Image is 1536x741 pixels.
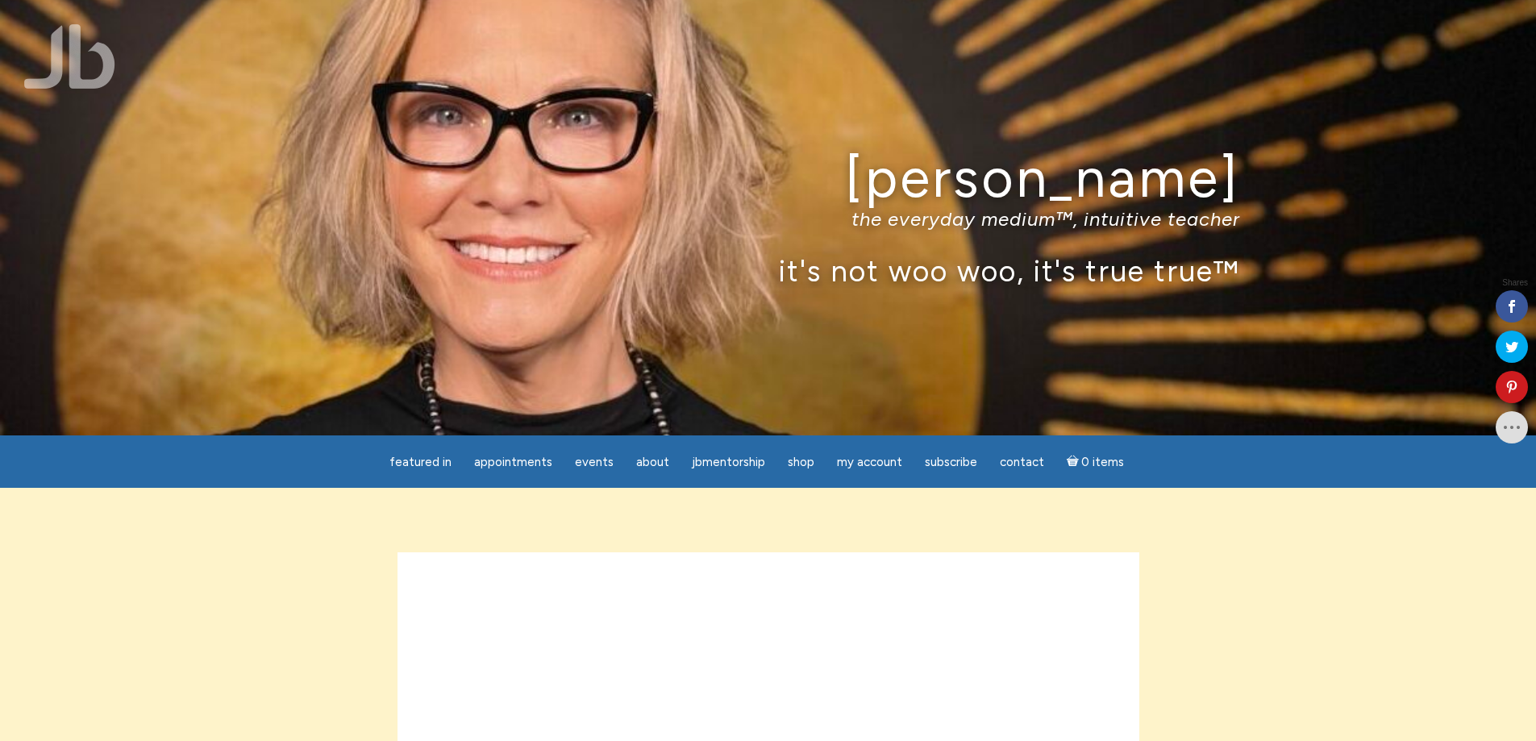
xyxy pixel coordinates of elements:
a: About [626,447,679,478]
span: featured in [389,455,452,469]
a: Events [565,447,623,478]
a: Subscribe [915,447,987,478]
a: Appointments [464,447,562,478]
span: Shares [1502,279,1528,287]
span: About [636,455,669,469]
span: Subscribe [925,455,977,469]
span: Events [575,455,614,469]
p: the everyday medium™, intuitive teacher [297,207,1240,231]
a: Contact [990,447,1054,478]
a: featured in [380,447,461,478]
a: My Account [827,447,912,478]
a: Shop [778,447,824,478]
p: it's not woo woo, it's true true™ [297,253,1240,288]
span: Shop [788,455,814,469]
a: Cart0 items [1057,445,1134,478]
a: JBMentorship [682,447,775,478]
span: JBMentorship [692,455,765,469]
img: Jamie Butler. The Everyday Medium [24,24,115,89]
span: 0 items [1081,456,1124,468]
span: Contact [1000,455,1044,469]
i: Cart [1067,455,1082,469]
h1: [PERSON_NAME] [297,148,1240,208]
span: My Account [837,455,902,469]
span: Appointments [474,455,552,469]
